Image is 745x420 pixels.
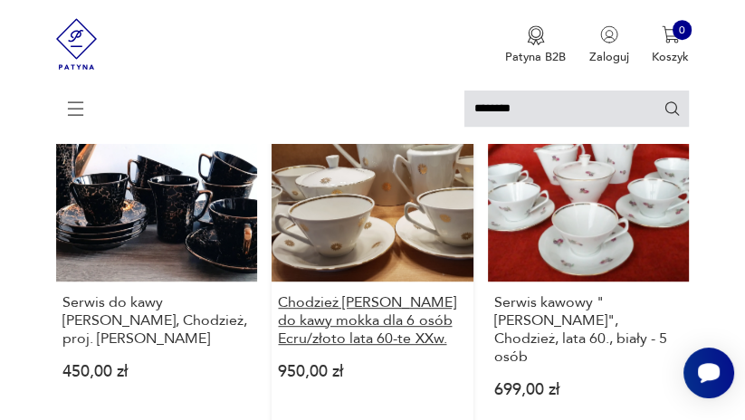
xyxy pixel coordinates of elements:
p: 950,00 zł [278,366,466,379]
p: Zaloguj [589,49,629,65]
img: Ikona koszyka [662,25,680,43]
img: Ikonka użytkownika [600,25,618,43]
h3: Serwis kawowy "[PERSON_NAME]", Chodzież, lata 60., biały - 5 osób [494,293,683,366]
p: 699,00 zł [494,384,683,397]
img: Ikona medalu [527,25,545,45]
button: 0Koszyk [652,25,689,65]
p: Patyna B2B [505,49,566,65]
button: Zaloguj [589,25,629,65]
p: 450,00 zł [62,366,251,379]
button: Patyna B2B [505,25,566,65]
p: Koszyk [652,49,689,65]
h3: Serwis do kawy [PERSON_NAME], Chodzież, proj. [PERSON_NAME] [62,293,251,348]
button: Szukaj [664,100,681,117]
a: Ikona medaluPatyna B2B [505,25,566,65]
h3: Chodzież [PERSON_NAME] do kawy mokka dla 6 osób Ecru/złoto lata 60-te XXw. [278,293,466,348]
div: 0 [673,20,692,40]
iframe: Smartsupp widget button [683,348,734,398]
